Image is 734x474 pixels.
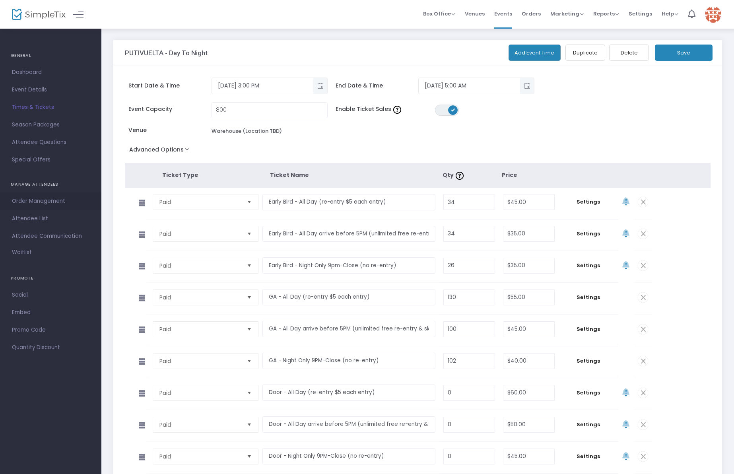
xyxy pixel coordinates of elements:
[12,67,89,78] span: Dashboard
[270,171,309,179] span: Ticket Name
[419,79,520,92] input: Select date & time
[443,171,466,179] span: Qty
[662,10,678,17] span: Help
[244,194,255,210] button: Select
[563,421,614,429] span: Settings
[503,385,554,400] input: Price
[503,290,554,305] input: Price
[125,49,208,57] h3: PUTIVUELTA - Day To Night
[503,258,554,273] input: Price
[262,353,435,369] input: Enter a ticket type name. e.g. General Admission
[244,417,255,432] button: Select
[12,85,89,95] span: Event Details
[423,10,455,17] span: Box Office
[244,258,255,273] button: Select
[509,45,561,61] button: Add Event Time
[503,322,554,337] input: Price
[12,196,89,206] span: Order Management
[565,45,605,61] button: Duplicate
[212,127,282,135] div: Warehouse (Location TBD)
[520,78,534,94] button: Toggle popup
[159,421,241,429] span: Paid
[244,385,255,400] button: Select
[451,108,455,112] span: ON
[159,453,241,460] span: Paid
[244,226,255,241] button: Select
[12,290,89,300] span: Social
[494,4,512,24] span: Events
[563,230,614,238] span: Settings
[159,293,241,301] span: Paid
[522,4,541,24] span: Orders
[563,357,614,365] span: Settings
[503,226,554,241] input: Price
[262,416,435,433] input: Enter a ticket type name. e.g. General Admission
[159,389,241,397] span: Paid
[563,262,614,270] span: Settings
[550,10,584,17] span: Marketing
[162,171,198,179] span: Ticket Type
[563,453,614,460] span: Settings
[11,270,91,286] h4: PROMOTE
[393,106,401,114] img: question-mark
[465,4,485,24] span: Venues
[503,449,554,464] input: Price
[12,214,89,224] span: Attendee List
[262,289,435,305] input: Enter a ticket type name. e.g. General Admission
[212,79,313,92] input: Select date & time
[125,144,197,158] button: Advanced Options
[159,230,241,238] span: Paid
[12,137,89,148] span: Attendee Questions
[12,102,89,113] span: Times & Tickets
[563,198,614,206] span: Settings
[128,105,212,113] span: Event Capacity
[609,45,649,61] button: Delete
[244,322,255,337] button: Select
[262,194,435,210] input: Enter a ticket type name. e.g. General Admission
[12,342,89,353] span: Quantity Discount
[12,231,89,241] span: Attendee Communication
[12,249,32,256] span: Waitlist
[563,389,614,397] span: Settings
[11,48,91,64] h4: GENERAL
[503,194,554,210] input: Price
[11,177,91,192] h4: MANAGE ATTENDEES
[563,325,614,333] span: Settings
[502,171,517,179] span: Price
[503,417,554,432] input: Price
[128,126,212,134] span: Venue
[244,290,255,305] button: Select
[244,449,255,464] button: Select
[629,4,652,24] span: Settings
[336,82,419,90] span: End Date & Time
[128,82,212,90] span: Start Date & Time
[503,354,554,369] input: Price
[12,120,89,130] span: Season Packages
[313,78,327,94] button: Toggle popup
[244,354,255,369] button: Select
[159,198,241,206] span: Paid
[655,45,713,61] button: Save
[593,10,619,17] span: Reports
[12,155,89,165] span: Special Offers
[262,385,435,401] input: Enter a ticket type name. e.g. General Admission
[12,307,89,318] span: Embed
[159,262,241,270] span: Paid
[456,172,464,180] img: question-mark
[262,448,435,464] input: Enter a ticket type name. e.g. General Admission
[336,105,435,113] span: Enable Ticket Sales
[12,325,89,335] span: Promo Code
[262,321,435,337] input: Enter a ticket type name. e.g. General Admission
[262,226,435,242] input: Enter a ticket type name. e.g. General Admission
[563,293,614,301] span: Settings
[159,357,241,365] span: Paid
[159,325,241,333] span: Paid
[262,257,435,274] input: Enter a ticket type name. e.g. General Admission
